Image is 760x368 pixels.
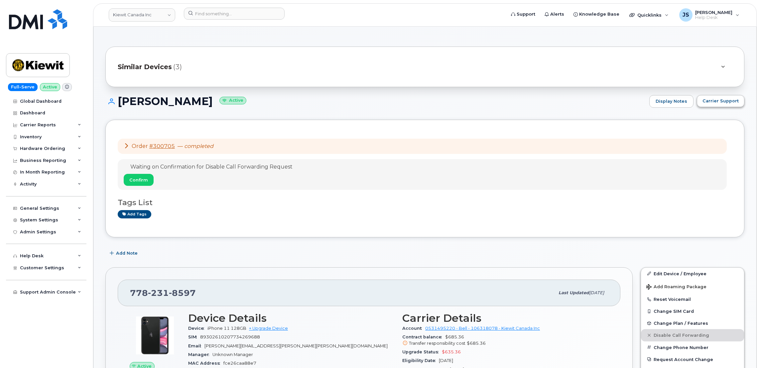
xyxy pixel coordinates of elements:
span: Order [132,143,148,149]
span: 8597 [169,288,196,298]
span: SIM [188,334,200,339]
span: iPhone 11 128GB [207,326,246,331]
span: MAC Address [188,361,223,366]
button: Change Phone Number [641,341,744,353]
button: Request Account Change [641,353,744,365]
span: [DATE] [439,358,453,363]
button: Confirm [124,174,154,186]
span: Carrier Support [702,98,739,104]
span: Last updated [559,290,589,295]
a: 0531495220 - Bell - 106318078 - Kiewit Canada Inc [425,326,540,331]
span: — [178,143,213,149]
span: Add Roaming Package [646,284,706,291]
span: Confirm [129,177,148,183]
button: Reset Voicemail [641,293,744,305]
span: $635.36 [442,349,461,354]
span: Account [402,326,425,331]
span: Device [188,326,207,331]
button: Change SIM Card [641,305,744,317]
em: completed [184,143,213,149]
button: Add Note [105,247,143,259]
small: Active [219,97,246,104]
span: Upgrade Status [402,349,442,354]
span: Waiting on Confirmation for Disable Call Forwarding Request [130,164,293,170]
span: (3) [173,62,182,72]
button: Add Roaming Package [641,280,744,293]
span: $685.36 [402,334,608,346]
button: Disable Call Forwarding [641,329,744,341]
a: #300705 [149,143,175,149]
a: Add tags [118,210,151,218]
span: Add Note [116,250,138,256]
span: Unknown Manager [212,352,253,357]
span: Similar Devices [118,62,172,72]
a: Display Notes [649,95,694,108]
iframe: Messenger Launcher [731,339,755,363]
span: [DATE] [589,290,604,295]
span: Transfer responsibility cost [409,341,465,346]
span: 231 [148,288,169,298]
span: [PERSON_NAME][EMAIL_ADDRESS][PERSON_NAME][PERSON_NAME][DOMAIN_NAME] [204,343,388,348]
img: iPhone_11.jpg [135,315,175,355]
button: Carrier Support [697,95,744,107]
span: Disable Call Forwarding [654,333,709,338]
span: fce26caa88e7 [223,361,256,366]
span: Manager [188,352,212,357]
span: Eligibility Date [402,358,439,363]
span: Email [188,343,204,348]
span: 778 [130,288,196,298]
span: Change Plan / Features [654,321,708,326]
a: + Upgrade Device [249,326,288,331]
h3: Carrier Details [402,312,608,324]
h3: Device Details [188,312,394,324]
button: Change Plan / Features [641,317,744,329]
span: 89302610207734269688 [200,334,260,339]
span: $685.36 [467,341,486,346]
h3: Tags List [118,198,732,207]
a: Edit Device / Employee [641,268,744,280]
h1: [PERSON_NAME] [105,95,646,107]
span: Contract balance [402,334,445,339]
